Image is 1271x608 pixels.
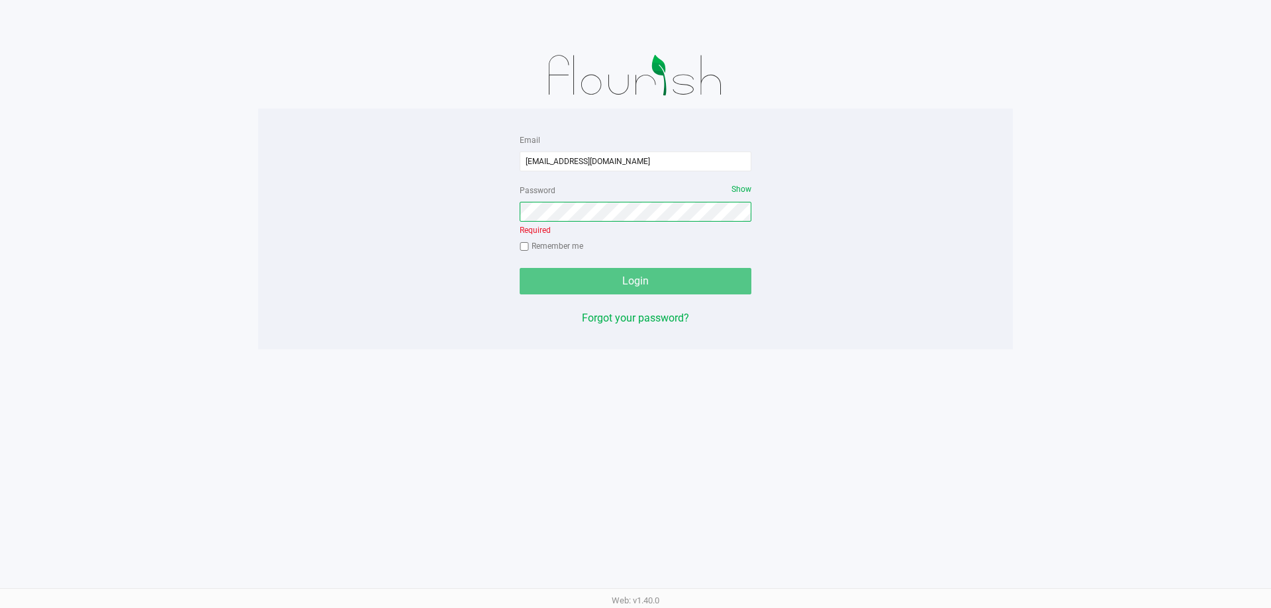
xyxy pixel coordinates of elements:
label: Email [520,134,540,146]
button: Forgot your password? [582,310,689,326]
label: Password [520,185,555,196]
span: Show [731,185,751,194]
label: Remember me [520,240,583,252]
span: Required [520,226,551,235]
input: Remember me [520,242,529,251]
span: Web: v1.40.0 [612,595,659,605]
